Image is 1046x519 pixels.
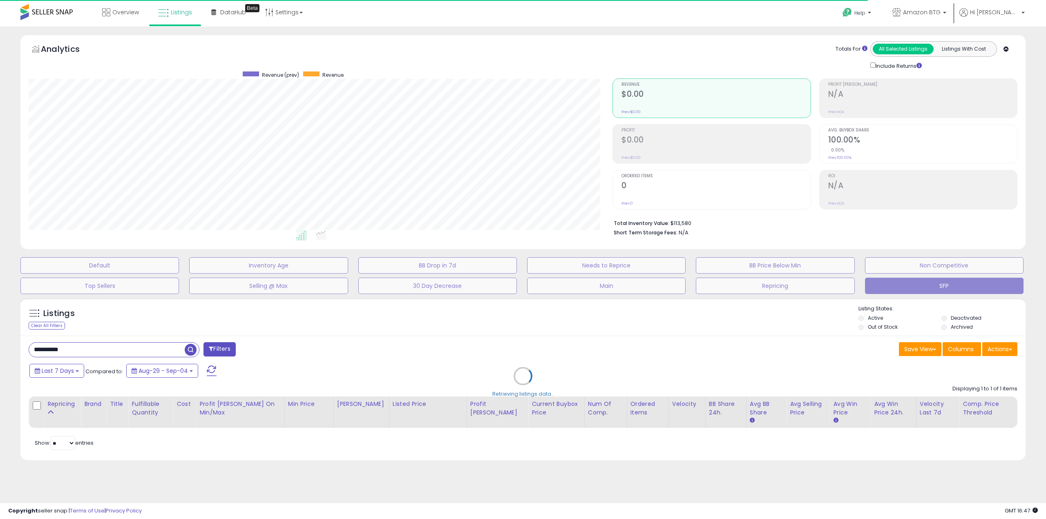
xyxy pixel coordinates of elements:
span: Amazon BTG [903,8,941,16]
span: Listings [171,8,192,16]
div: Totals For [836,45,867,53]
span: Revenue (prev) [262,71,299,78]
button: Main [527,278,686,294]
span: ROI [828,174,1017,178]
span: Profit [PERSON_NAME] [828,82,1017,87]
div: Retrieving listings data.. [492,390,554,398]
li: $113,580 [614,218,1011,227]
small: Prev: N/A [828,201,844,206]
small: Prev: $0.00 [621,155,641,160]
span: Ordered Items [621,174,810,178]
a: Help [836,1,879,27]
span: Help [854,9,865,16]
button: Listings With Cost [933,44,994,54]
button: 30 Day Decrease [358,278,517,294]
small: Prev: 0 [621,201,633,206]
h5: Analytics [41,43,96,57]
a: Hi [PERSON_NAME] [959,8,1025,27]
button: Needs to Reprice [527,257,686,274]
button: Selling @ Max [189,278,348,294]
button: Top Sellers [20,278,179,294]
button: All Selected Listings [873,44,934,54]
h2: 0 [621,181,810,192]
div: Tooltip anchor [245,4,259,12]
h2: 100.00% [828,135,1017,146]
span: Overview [112,8,139,16]
button: Repricing [696,278,854,294]
small: Prev: N/A [828,109,844,114]
button: Non Competitive [865,257,1024,274]
button: Inventory Age [189,257,348,274]
span: Profit [621,128,810,133]
h2: N/A [828,89,1017,100]
b: Short Term Storage Fees: [614,229,677,236]
button: SFP [865,278,1024,294]
small: 0.00% [828,147,845,153]
button: Default [20,257,179,274]
small: Prev: 100.00% [828,155,852,160]
h2: $0.00 [621,89,810,100]
button: BB Price Below Min [696,257,854,274]
span: Revenue [621,82,810,87]
h2: $0.00 [621,135,810,146]
span: DataHub [220,8,246,16]
span: Avg. Buybox Share [828,128,1017,133]
button: BB Drop in 7d [358,257,517,274]
span: Hi [PERSON_NAME] [970,8,1019,16]
span: Revenue [322,71,344,78]
i: Get Help [842,7,852,18]
span: N/A [679,229,688,236]
h2: N/A [828,181,1017,192]
small: Prev: $0.00 [621,109,641,114]
b: Total Inventory Value: [614,220,669,227]
div: Include Returns [864,61,932,70]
